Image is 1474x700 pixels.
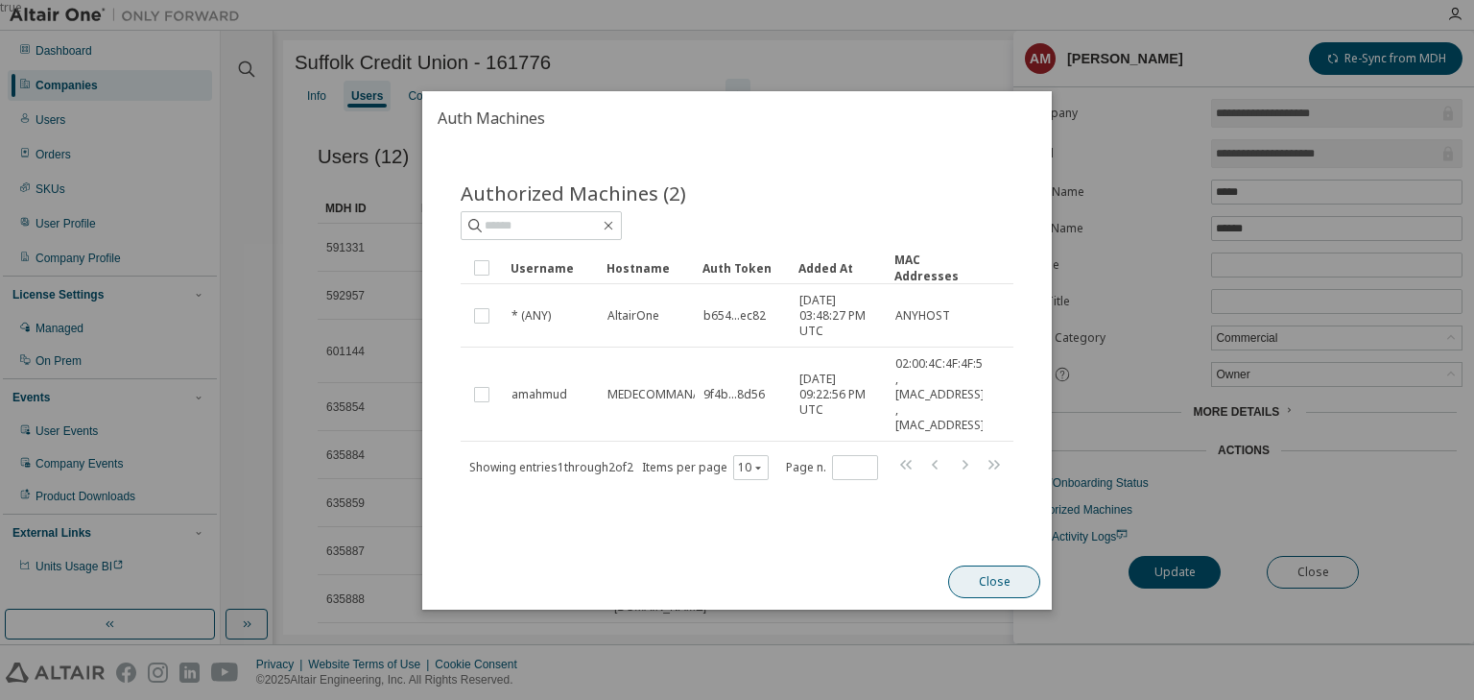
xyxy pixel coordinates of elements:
[799,372,878,418] span: [DATE] 09:22:56 PM UTC
[895,356,989,433] span: 02:00:4C:4F:4F:50 , [MAC_ADDRESS] , [MAC_ADDRESS]
[469,458,633,474] span: Showing entries 1 through 2 of 2
[703,387,765,402] span: 9f4b...8d56
[511,387,567,402] span: amahmud
[786,454,878,479] span: Page n.
[511,308,551,324] span: * (ANY)
[606,253,687,283] div: Hostname
[422,91,1052,145] h2: Auth Machines
[702,253,783,283] div: Auth Token
[895,308,950,324] span: ANYHOST
[738,459,764,474] button: 10
[799,293,878,339] span: [DATE] 03:48:27 PM UTC
[703,308,766,324] span: b654...ec82
[607,308,659,324] span: AltairOne
[607,387,727,402] span: MEDECOMMANALYST
[894,252,975,284] div: MAC Addresses
[798,253,879,283] div: Added At
[511,253,591,283] div: Username
[642,454,769,479] span: Items per page
[948,566,1040,598] button: Close
[461,180,686,206] span: Authorized Machines (2)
